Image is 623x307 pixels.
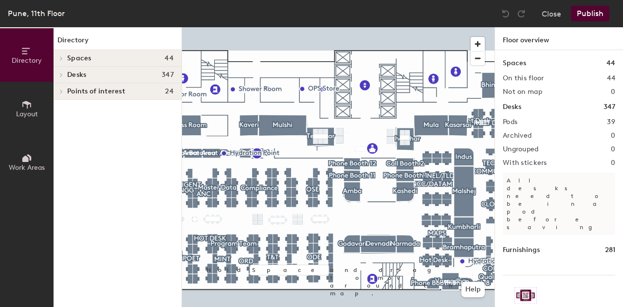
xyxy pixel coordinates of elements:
h2: 0 [611,88,615,96]
h1: 347 [604,102,615,112]
h1: Furnishings [503,245,540,255]
h2: 0 [611,132,615,140]
button: Publish [571,6,609,21]
h1: Desks [503,102,521,112]
h2: 0 [611,159,615,167]
span: Directory [12,56,42,65]
h2: Not on map [503,88,542,96]
h1: Directory [54,35,182,50]
h2: Pods [503,118,517,126]
span: Points of interest [67,88,125,95]
button: Close [542,6,561,21]
h2: On this floor [503,74,544,82]
h1: 44 [606,58,615,69]
h2: With stickers [503,159,547,167]
p: All desks need to be in a pod before saving [503,173,615,235]
img: Sticker logo [514,287,537,304]
img: Undo [501,9,511,18]
img: Redo [516,9,526,18]
span: 347 [162,71,174,79]
h2: 44 [607,74,615,82]
span: Work Areas [9,163,45,172]
h1: 281 [605,245,615,255]
h2: 0 [611,145,615,153]
div: Pune, 11th Floor [8,7,65,19]
h1: Spaces [503,58,526,69]
h2: Ungrouped [503,145,539,153]
h1: Floor overview [495,27,623,50]
button: Help [461,282,485,297]
span: 24 [165,88,174,95]
span: 44 [165,54,174,62]
span: Desks [67,71,86,79]
span: Spaces [67,54,92,62]
h2: Archived [503,132,531,140]
span: Layout [16,110,38,118]
h2: 39 [607,118,615,126]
